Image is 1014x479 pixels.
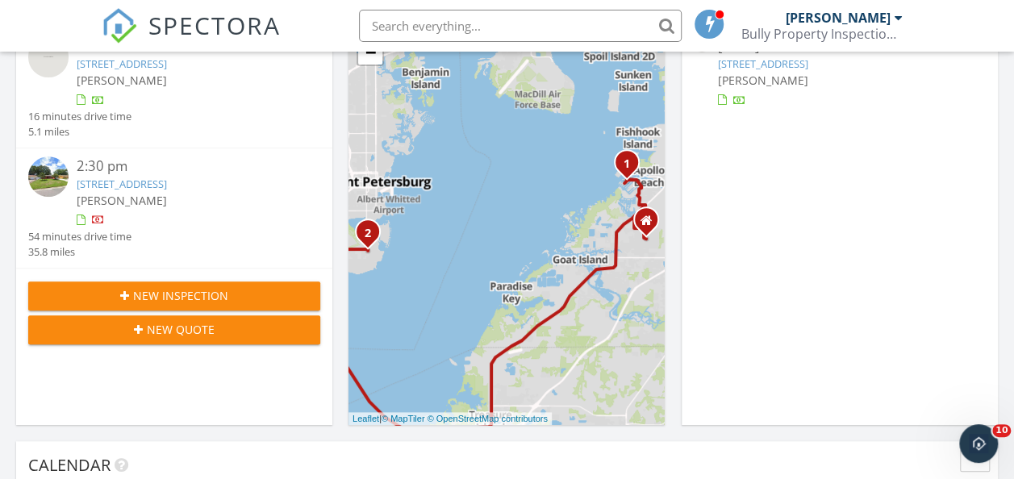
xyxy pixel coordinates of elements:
div: 54 minutes drive time [28,229,131,244]
a: © MapTiler [382,414,425,423]
div: Bully Property Inspections LLC [741,26,902,42]
a: [DATE] 9:00 am [STREET_ADDRESS] [PERSON_NAME] [694,36,986,108]
span: New Inspection [133,287,228,304]
div: 920 Symphony Isles Blvd, Apollo Beach, FL 33572 [627,162,636,172]
a: SPECTORA [102,22,281,56]
a: [STREET_ADDRESS] [718,56,808,71]
span: New Quote [147,321,215,338]
div: 16 minutes drive time [28,109,131,124]
i: 1 [624,158,630,169]
span: [PERSON_NAME] [718,73,808,88]
a: [STREET_ADDRESS] [77,56,167,71]
span: [PERSON_NAME] [77,193,167,208]
a: 9:00 am [STREET_ADDRESS] [PERSON_NAME] 16 minutes drive time 5.1 miles [28,36,320,140]
span: SPECTORA [148,8,281,42]
div: 2:30 pm [77,156,296,177]
a: 2:30 pm [STREET_ADDRESS] [PERSON_NAME] 54 minutes drive time 35.8 miles [28,156,320,260]
span: 10 [992,424,1011,437]
div: | [348,412,552,426]
input: Search everything... [359,10,682,42]
span: Calendar [28,454,111,476]
i: 2 [365,227,371,239]
div: [PERSON_NAME] [785,10,890,26]
a: Leaflet [353,414,379,423]
div: 5501 Highland St S, St. Petersburg, FL 33705 [368,231,378,241]
img: The Best Home Inspection Software - Spectora [102,8,137,44]
img: streetview [28,36,69,77]
button: New Quote [28,315,320,344]
img: streetview [28,156,69,197]
button: New Inspection [28,281,320,310]
a: Zoom out [358,40,382,65]
div: FL [646,219,656,229]
a: © OpenStreetMap contributors [428,414,548,423]
a: [STREET_ADDRESS] [77,177,167,191]
span: [PERSON_NAME] [77,73,167,88]
div: 35.8 miles [28,244,131,260]
div: 5.1 miles [28,124,131,140]
iframe: Intercom live chat [959,424,998,463]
